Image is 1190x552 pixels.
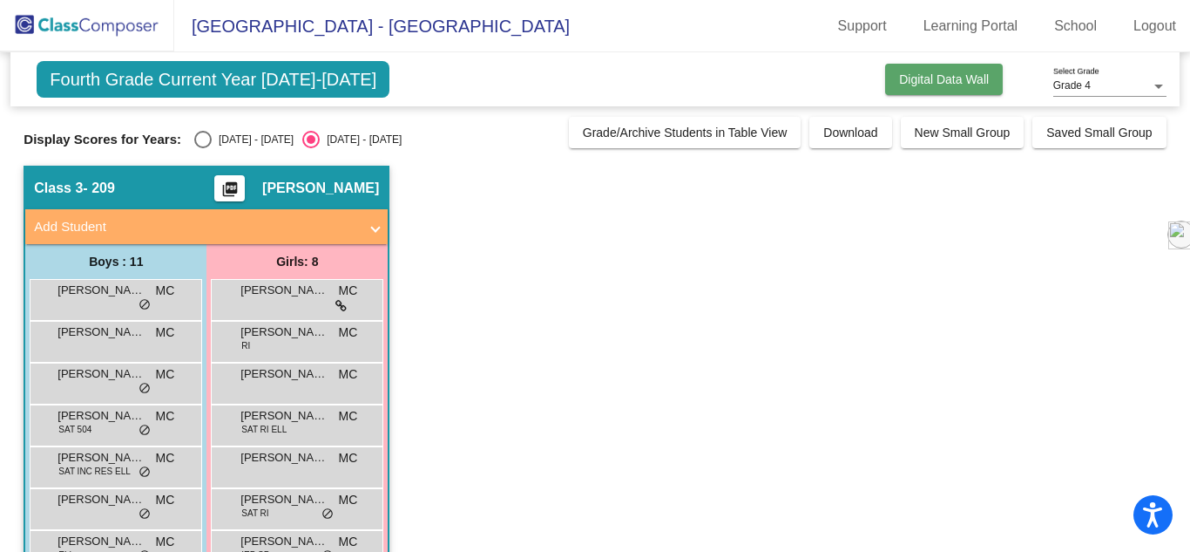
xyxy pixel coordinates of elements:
[34,180,83,197] span: Class 3
[321,508,334,521] span: do_not_disturb_alt
[809,117,891,148] button: Download
[823,126,877,140] span: Download
[25,209,388,244] mat-expansion-panel-header: Add Student
[156,324,175,342] span: MC
[139,298,151,312] span: do_not_disturb_alt
[156,365,175,384] span: MC
[241,423,287,436] span: SAT RI ELL
[25,244,206,279] div: Boys : 11
[37,61,389,98] span: Fourth Grade Current Year [DATE]-[DATE]
[1053,79,1091,92] span: Grade 4
[83,180,114,197] span: - 209
[339,407,358,426] span: MC
[174,12,570,40] span: [GEOGRAPHIC_DATA] - [GEOGRAPHIC_DATA]
[1046,126,1152,140] span: Saved Small Group
[34,217,358,237] mat-panel-title: Add Student
[57,407,145,425] span: [PERSON_NAME]
[156,533,175,551] span: MC
[901,117,1024,148] button: New Small Group
[899,72,989,86] span: Digital Data Wall
[240,365,328,383] span: [PERSON_NAME]
[156,449,175,467] span: MC
[156,491,175,509] span: MC
[1040,12,1111,40] a: School
[240,282,328,299] span: [PERSON_NAME]
[57,324,145,341] span: [PERSON_NAME]
[57,491,145,508] span: [PERSON_NAME]
[262,180,379,197] span: [PERSON_NAME]
[339,533,358,551] span: MC
[339,449,358,467] span: MC
[24,132,181,147] span: Display Scores for Years:
[57,449,145,467] span: [PERSON_NAME]
[1032,117,1166,148] button: Saved Small Group
[156,407,175,426] span: MC
[139,424,151,438] span: do_not_disturb_alt
[58,423,91,436] span: SAT 504
[320,132,402,147] div: [DATE] - [DATE]
[58,465,130,478] span: SAT INC RES ELL
[1119,12,1190,40] a: Logout
[240,449,328,467] span: [PERSON_NAME]
[194,131,402,148] mat-radio-group: Select an option
[206,244,388,279] div: Girls: 8
[569,117,801,148] button: Grade/Archive Students in Table View
[339,324,358,342] span: MC
[212,132,294,147] div: [DATE] - [DATE]
[583,126,788,140] span: Grade/Archive Students in Table View
[339,491,358,509] span: MC
[240,407,328,425] span: [PERSON_NAME]
[909,12,1032,40] a: Learning Portal
[139,508,151,521] span: do_not_disturb_alt
[241,507,268,520] span: SAT RI
[139,382,151,396] span: do_not_disturb_alt
[241,339,250,352] span: RI
[220,181,240,205] mat-icon: picture_as_pdf
[57,365,145,383] span: [PERSON_NAME]
[885,64,1003,95] button: Digital Data Wall
[240,533,328,550] span: [PERSON_NAME]
[915,126,1011,140] span: New Small Group
[240,491,328,508] span: [PERSON_NAME]
[139,466,151,480] span: do_not_disturb_alt
[57,282,145,299] span: [PERSON_NAME]
[156,282,175,300] span: MC
[240,324,328,341] span: [PERSON_NAME]
[339,282,358,300] span: MC
[824,12,901,40] a: Support
[57,533,145,550] span: [PERSON_NAME][MEDICAL_DATA]
[339,365,358,384] span: MC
